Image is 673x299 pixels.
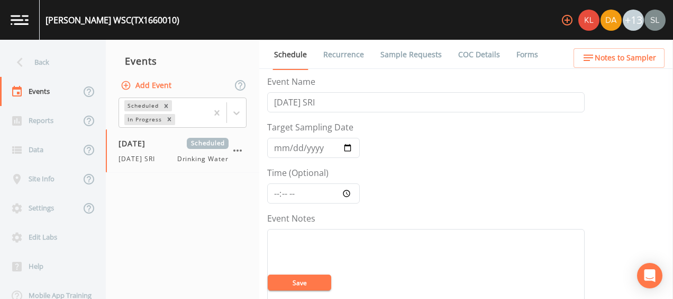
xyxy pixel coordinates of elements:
div: Scheduled [124,100,160,111]
a: COC Details [457,40,502,69]
div: David Weber [600,10,622,31]
div: In Progress [124,114,163,125]
div: +13 [623,10,644,31]
span: [DATE] SRI [119,154,161,164]
button: Save [268,275,331,291]
button: Notes to Sampler [574,48,665,68]
label: Target Sampling Date [267,121,353,134]
img: 9c4450d90d3b8045b2e5fa62e4f92659 [578,10,599,31]
a: Forms [515,40,540,69]
a: Schedule [272,40,308,70]
span: Scheduled [187,138,229,149]
label: Time (Optional) [267,166,329,179]
img: a84961a0472e9debc750dd08a004988d [601,10,622,31]
div: Kler Teran [578,10,600,31]
div: Events [106,48,259,74]
label: Event Notes [267,212,315,225]
div: Remove Scheduled [160,100,172,111]
span: Drinking Water [177,154,229,164]
span: [DATE] [119,138,153,149]
button: Add Event [119,76,176,95]
a: [DATE]Scheduled[DATE] SRIDrinking Water [106,129,259,173]
a: Sample Requests [379,40,443,69]
div: [PERSON_NAME] WSC (TX1660010) [46,14,179,27]
img: logo [11,15,29,25]
img: 0d5b2d5fd6ef1337b72e1b2735c28582 [644,10,666,31]
div: Remove In Progress [163,114,175,125]
div: Open Intercom Messenger [637,263,662,288]
label: Event Name [267,75,315,88]
span: Notes to Sampler [595,51,656,65]
a: Recurrence [322,40,366,69]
